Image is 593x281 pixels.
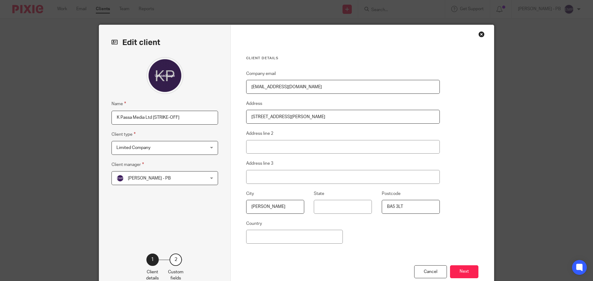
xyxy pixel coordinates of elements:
div: 1 [146,254,159,266]
label: Address line 3 [246,160,273,167]
label: Country [246,221,262,227]
div: Close this dialog window [478,31,485,37]
button: Next [450,265,478,279]
label: Company email [246,71,276,77]
img: svg%3E [116,175,124,182]
label: Name [111,100,126,107]
div: Cancel [414,265,447,279]
span: Limited Company [116,146,150,150]
label: Address [246,101,262,107]
label: Address line 2 [246,130,273,137]
h2: Edit client [111,37,218,48]
div: 2 [170,254,182,266]
label: Client type [111,131,136,138]
label: State [314,191,324,197]
label: Postcode [382,191,401,197]
span: [PERSON_NAME] - PB [128,176,171,180]
label: City [246,191,254,197]
h3: Client details [246,56,440,61]
label: Client manager [111,161,144,168]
